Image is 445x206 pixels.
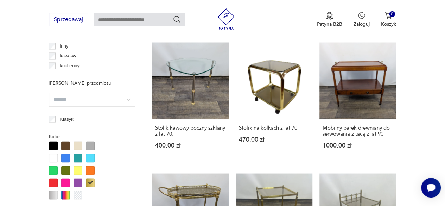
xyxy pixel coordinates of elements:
p: 1000,00 zł [323,142,393,148]
a: Mobilny barek drewniany do serwowania z tacą z lat 90.Mobilny barek drewniany do serwowania z tac... [319,42,396,162]
p: Zaloguj [354,21,370,27]
img: Patyna - sklep z meblami i dekoracjami vintage [216,8,237,30]
p: Koszyk [381,21,396,27]
button: Patyna B2B [317,12,342,27]
p: inny [60,42,68,50]
a: Sprzedawaj [49,18,88,23]
h3: Mobilny barek drewniany do serwowania z tacą z lat 90. [323,125,393,137]
p: Kolor [49,132,135,140]
button: 0Koszyk [381,12,396,27]
img: Ikona koszyka [385,12,392,19]
a: Stolik kawowy boczny szklany z lat 70.Stolik kawowy boczny szklany z lat 70.400,00 zł [152,42,229,162]
img: Ikona medalu [326,12,333,20]
iframe: Smartsupp widget button [421,178,441,198]
button: Sprzedawaj [49,13,88,26]
img: Ikonka użytkownika [358,12,365,19]
p: Patyna B2B [317,21,342,27]
a: Stolik na kółkach z lat 70.Stolik na kółkach z lat 70.470,00 zł [236,42,312,162]
h3: Stolik na kółkach z lat 70. [239,125,309,131]
h3: Stolik kawowy boczny szklany z lat 70. [155,125,225,137]
p: 470,00 zł [239,136,309,142]
a: Ikona medaluPatyna B2B [317,12,342,27]
p: Klasyk [60,115,73,123]
button: Szukaj [173,15,181,24]
p: kuchenny [60,62,80,70]
div: 0 [389,11,395,17]
p: 400,00 zł [155,142,225,148]
button: Zaloguj [354,12,370,27]
p: kawowy [60,52,76,60]
p: [PERSON_NAME] przedmiotu [49,79,135,87]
